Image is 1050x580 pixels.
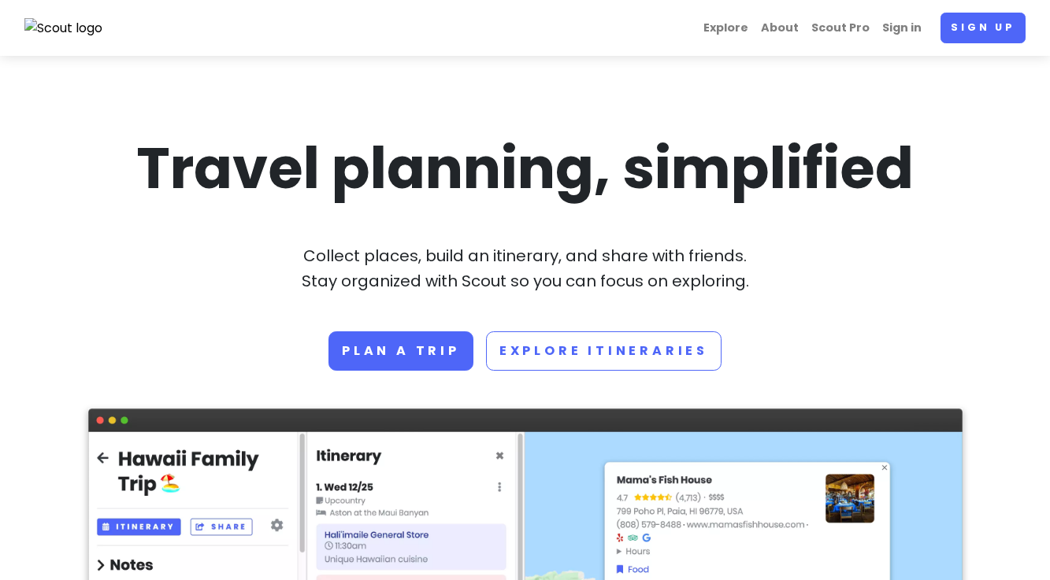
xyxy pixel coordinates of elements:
[88,131,963,205] h1: Travel planning, simplified
[24,18,103,39] img: Scout logo
[876,13,928,43] a: Sign in
[941,13,1026,43] a: Sign up
[805,13,876,43] a: Scout Pro
[755,13,805,43] a: About
[486,331,722,371] a: Explore Itineraries
[697,13,755,43] a: Explore
[328,331,473,371] a: Plan a trip
[88,243,963,294] p: Collect places, build an itinerary, and share with friends. Stay organized with Scout so you can ...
